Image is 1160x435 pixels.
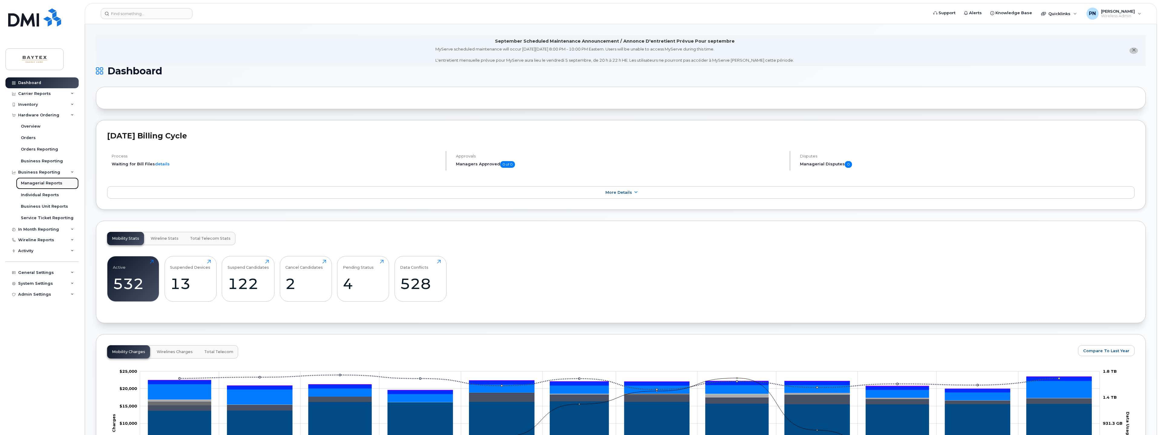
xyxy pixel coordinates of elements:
div: 2 [285,275,326,293]
span: Compare To Last Year [1083,348,1129,354]
g: PST [148,377,1092,390]
tspan: $20,000 [120,386,137,391]
span: Total Telecom Stats [190,236,231,241]
g: Data [148,392,1092,405]
div: 4 [343,275,384,293]
div: Data Conflicts [400,260,428,270]
div: September Scheduled Maintenance Announcement / Annonce D'entretient Prévue Pour septembre [495,38,735,44]
tspan: $25,000 [120,369,137,374]
a: Data Conflicts528 [400,260,441,298]
h2: [DATE] Billing Cycle [107,131,1135,140]
a: Suspended Devices13 [170,260,211,298]
div: Suspend Candidates [228,260,269,270]
g: Roaming [148,392,1092,411]
g: $0 [120,386,137,391]
h4: Process [112,154,441,158]
span: Total Telecom [204,349,233,354]
a: details [155,161,170,166]
span: Wireline Stats [151,236,179,241]
span: Dashboard [107,67,162,76]
g: Features [148,381,1092,404]
div: Pending Status [343,260,374,270]
g: $0 [120,421,137,426]
div: 122 [228,275,269,293]
button: Compare To Last Year [1078,345,1135,356]
div: Suspended Devices [170,260,210,270]
div: Active [113,260,126,270]
span: More Details [605,190,632,195]
div: 13 [170,275,211,293]
div: Cancel Candidates [285,260,323,270]
tspan: 1.8 TB [1103,369,1117,374]
div: 532 [113,275,154,293]
a: Pending Status4 [343,260,384,298]
a: Cancel Candidates2 [285,260,326,298]
li: Waiting for Bill Files [112,161,441,167]
h5: Managers Approved [456,161,785,168]
tspan: $10,000 [120,421,137,426]
button: close notification [1129,47,1138,54]
g: $0 [120,369,137,374]
tspan: 1.4 TB [1103,395,1117,400]
h5: Managerial Disputes [800,161,1135,168]
span: 0 of 0 [500,161,515,168]
h4: Disputes [800,154,1135,158]
tspan: 931.3 GB [1103,421,1122,426]
span: 0 [845,161,852,168]
div: MyServe scheduled maintenance will occur [DATE][DATE] 8:00 PM - 10:00 PM Eastern. Users will be u... [435,46,794,63]
tspan: $15,000 [120,404,137,408]
h4: Approvals [456,154,785,158]
a: Active532 [113,260,154,298]
span: Wirelines Charges [157,349,193,354]
div: 528 [400,275,441,293]
g: $0 [120,404,137,408]
a: Suspend Candidates122 [228,260,269,298]
tspan: Charges [111,414,116,432]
